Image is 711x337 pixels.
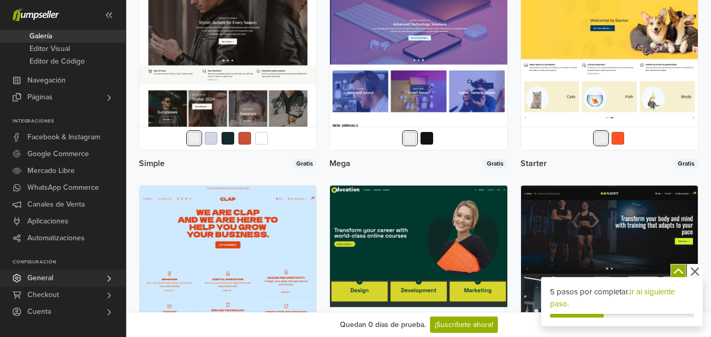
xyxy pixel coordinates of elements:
[27,162,75,179] span: Mercado Libre
[27,213,68,230] span: Aplicaciones
[27,303,51,320] span: Cuenta
[188,132,201,145] button: Default
[550,286,694,310] div: 5 pasos por completar.
[520,159,547,168] span: Starter
[222,132,234,145] button: Green
[329,159,351,168] span: Mega
[205,132,217,145] button: Light
[29,30,52,43] span: Galería
[27,230,85,247] span: Automatizaciones
[595,132,607,145] button: Default
[29,43,70,55] span: Editor Visual
[27,270,53,287] span: General
[27,179,99,196] span: WhatsApp Commerce
[13,118,126,125] p: Integraciones
[430,316,498,333] a: ¡Suscríbete ahora!
[27,89,53,106] span: Páginas
[293,159,317,168] span: Gratis
[255,132,268,145] button: Lite
[238,132,251,145] button: Ruby
[27,72,66,89] span: Navegación
[29,55,85,68] span: Editor de Código
[612,132,624,145] button: Ember
[483,159,507,168] span: Gratis
[27,196,85,213] span: Canales de Venta
[550,287,675,309] a: Ir al siguiente paso.
[674,159,698,168] span: Gratis
[139,159,165,168] span: Simple
[27,146,89,162] span: Google Commerce
[404,132,416,145] button: Default
[27,129,100,146] span: Facebook & Instagram
[13,259,126,265] p: Configuración
[27,287,59,303] span: Checkout
[340,319,426,330] div: Quedan 0 días de prueba.
[420,132,433,145] button: Dark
